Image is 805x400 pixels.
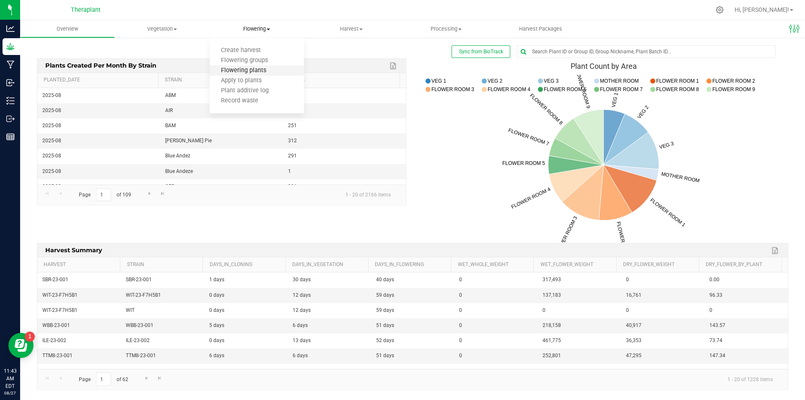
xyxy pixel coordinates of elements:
[210,67,278,74] span: Flowering plants
[25,332,35,342] iframe: Resource center unread badge
[8,333,34,358] iframe: Resource center
[4,390,16,396] p: 08/27
[712,78,755,84] text: FLOWER ROOM 2
[204,288,288,303] td: 0 days
[371,303,454,318] td: 59 days
[210,20,304,38] a: Flowering Create harvest Flowering groups Flowering plants Apply to plants Plant additive log Rec...
[544,78,559,84] text: VEG 3
[96,188,111,201] input: 1
[6,60,15,69] inline-svg: Manufacturing
[714,6,725,14] div: Manage settings
[37,149,160,164] td: 2025-08
[304,20,399,38] a: Harvest
[704,303,788,318] td: 0
[704,288,788,303] td: 96.33
[143,188,156,200] a: Go to the next page
[387,60,400,71] a: Export to Excel
[121,364,204,379] td: CAO-23-RD2
[210,47,272,54] span: Create harvest
[37,118,160,133] td: 2025-08
[621,333,704,348] td: 36,353
[488,78,503,84] text: VEG 2
[508,25,574,33] span: Harvest Packages
[160,118,283,133] td: BAM
[160,133,283,149] td: [PERSON_NAME] Pie
[538,348,621,363] td: 252,801
[121,318,204,333] td: WBB-23-001
[371,288,454,303] td: 59 days
[538,364,621,379] td: 25,578
[706,261,779,268] a: Dry_Flower_by_Plant
[37,103,160,118] td: 2025-08
[283,103,406,118] td: 545
[283,179,406,194] td: 326
[121,348,204,363] td: TTM8-23-001
[6,24,15,33] inline-svg: Analytics
[204,333,288,348] td: 0 days
[704,318,788,333] td: 143.57
[735,6,789,13] span: Hi, [PERSON_NAME]!
[283,164,406,179] td: 1
[204,272,288,288] td: 1 days
[37,318,121,333] td: WBB-23-001
[6,115,15,123] inline-svg: Outbound
[44,77,155,84] a: Planted_Date
[431,86,474,92] text: FLOWER ROOM 3
[72,373,135,386] span: Page of 62
[37,348,121,363] td: TTM8-23-001
[538,333,621,348] td: 461,775
[160,164,283,179] td: Blue Andeze
[204,348,288,363] td: 6 days
[623,261,696,268] a: Dry_Flower_Weight
[454,272,538,288] td: 0
[6,97,15,105] inline-svg: Inventory
[292,261,365,268] a: Days_in_Vegetation
[704,272,788,288] td: 0.00
[37,272,121,288] td: SBR-23-001
[37,333,121,348] td: ILE-23-002
[6,78,15,87] inline-svg: Inbound
[210,97,270,105] span: Record waste
[37,303,121,318] td: WIT-23-F7H5B1
[517,46,775,58] input: Search Plant ID or Group ID, Group Nickname, Plant Batch ID...
[6,42,15,51] inline-svg: Grow
[371,348,454,363] td: 51 days
[210,77,273,84] span: Apply to plants
[339,188,397,201] span: 1 - 20 of 2166 items
[431,78,447,84] text: VEG 1
[712,86,755,92] text: FLOWER ROOM 9
[72,188,138,201] span: Page of 109
[399,20,493,38] a: Processing
[621,272,704,288] td: 0
[37,88,160,103] td: 2025-08
[283,133,406,149] td: 312
[115,25,209,33] span: Vegetation
[71,6,101,13] span: Theraplant
[621,318,704,333] td: 40,917
[154,373,166,384] a: Go to the last page
[45,25,89,33] span: Overview
[454,303,538,318] td: 0
[488,86,530,92] text: FLOWER ROOM 4
[127,261,200,268] a: Strain
[288,348,371,363] td: 6 days
[304,25,398,33] span: Harvest
[371,364,454,379] td: 51 days
[165,77,275,84] a: Strain
[96,373,111,386] input: 1
[37,179,160,194] td: 2025-08
[288,333,371,348] td: 13 days
[454,318,538,333] td: 0
[621,303,704,318] td: 0
[458,261,531,268] a: Wet_Whole_Weight
[538,288,621,303] td: 137,183
[288,318,371,333] td: 6 days
[4,367,16,390] p: 11:43 AM EDT
[769,245,782,256] a: Export to Excel
[375,261,448,268] a: Days_in_Flowering
[538,318,621,333] td: 218,158
[538,303,621,318] td: 0
[288,303,371,318] td: 12 days
[283,88,406,103] td: 16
